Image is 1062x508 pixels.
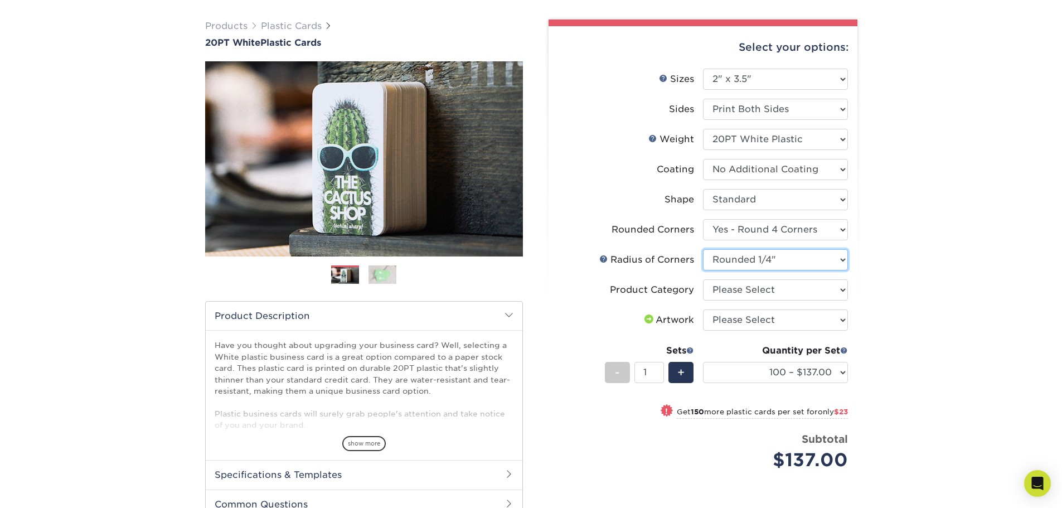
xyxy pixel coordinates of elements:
div: Sets [605,344,694,357]
div: Rounded Corners [612,223,694,236]
span: only [818,408,848,416]
span: 20PT White [205,37,260,48]
div: Select your options: [557,26,848,69]
span: ! [665,405,668,417]
div: Artwork [642,313,694,327]
h2: Specifications & Templates [206,460,522,489]
small: Get more plastic cards per set for [677,408,848,419]
div: Shape [665,193,694,206]
div: Open Intercom Messenger [1024,470,1051,497]
span: show more [342,436,386,451]
img: Plastic Cards 01 [331,266,359,286]
div: Radius of Corners [599,253,694,267]
div: Sizes [659,72,694,86]
a: 20PT WhitePlastic Cards [205,37,523,48]
strong: 150 [691,408,704,416]
span: - [615,364,620,381]
h1: Plastic Cards [205,37,523,48]
div: $137.00 [711,447,848,473]
span: $23 [834,408,848,416]
a: Plastic Cards [261,21,322,31]
span: + [677,364,685,381]
div: Weight [648,133,694,146]
h2: Product Description [206,302,522,330]
div: Product Category [610,283,694,297]
strong: Subtotal [802,433,848,445]
iframe: Google Customer Reviews [3,474,95,504]
div: Sides [669,103,694,116]
a: Products [205,21,248,31]
div: Quantity per Set [703,344,848,357]
img: Plastic Cards 02 [368,265,396,284]
img: 20PT White 01 [205,49,523,269]
div: Coating [657,163,694,176]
